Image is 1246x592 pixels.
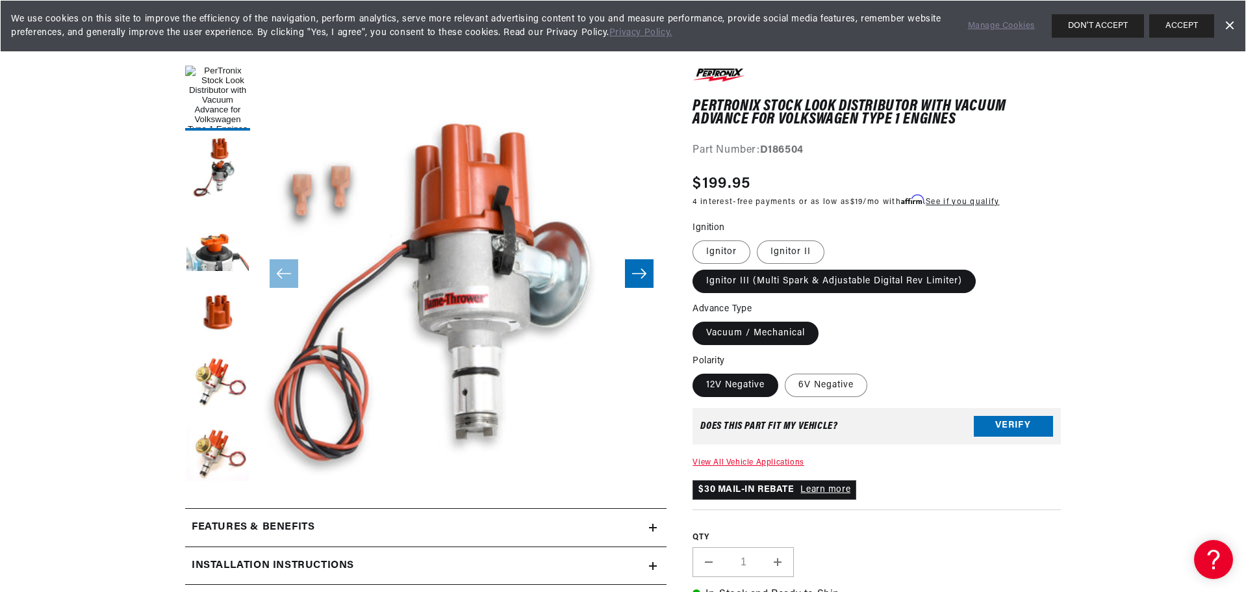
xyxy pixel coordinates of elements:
button: Slide right [625,259,654,288]
label: Ignitor II [757,240,824,264]
a: Privacy Policy. [609,28,672,38]
button: Load image 3 in gallery view [185,209,250,274]
span: $19 [850,198,863,206]
h2: Features & Benefits [192,519,314,536]
label: Ignitor [693,240,750,264]
div: Part Number: [693,142,1061,159]
button: Slide left [270,259,298,288]
label: Ignitor III (Multi Spark & Adjustable Digital Rev Limiter) [693,270,976,293]
summary: Installation instructions [185,547,667,585]
media-gallery: Gallery Viewer [185,66,667,482]
a: View All Vehicle Applications [693,459,804,467]
span: We use cookies on this site to improve the efficiency of the navigation, perform analytics, serve... [11,12,950,40]
div: Does This part fit My vehicle? [700,421,837,431]
a: Dismiss Banner [1219,16,1239,36]
button: DON'T ACCEPT [1052,14,1144,38]
strong: D186504 [760,145,804,155]
label: 6V Negative [785,374,867,397]
button: Load image 6 in gallery view [185,423,250,488]
button: Load image 5 in gallery view [185,352,250,417]
button: Load image 1 in gallery view [185,66,250,131]
legend: Advance Type [693,302,753,316]
span: $199.95 [693,172,750,196]
button: Load image 2 in gallery view [185,137,250,202]
legend: Polarity [693,354,726,368]
label: QTY [693,532,1061,543]
button: Verify [974,416,1053,437]
h1: PerTronix Stock Look Distributor with Vacuum Advance for Volkswagen Type 1 Engines [693,100,1061,127]
legend: Ignition [693,221,726,235]
p: 4 interest-free payments or as low as /mo with . [693,196,999,208]
a: See if you qualify - Learn more about Affirm Financing (opens in modal) [926,198,999,206]
label: 12V Negative [693,374,778,397]
label: Vacuum / Mechanical [693,322,819,345]
a: Learn more [800,485,850,495]
button: ACCEPT [1149,14,1214,38]
summary: Features & Benefits [185,509,667,547]
span: Affirm [901,195,924,205]
button: Load image 4 in gallery view [185,280,250,345]
h2: Installation instructions [192,558,354,574]
a: Manage Cookies [968,19,1035,33]
p: $30 MAIL-IN REBATE [693,480,856,500]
